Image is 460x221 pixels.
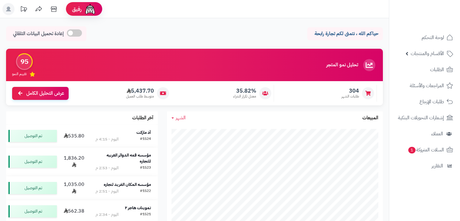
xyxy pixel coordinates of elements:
span: الشهر [176,114,186,121]
span: الطلبات [430,65,444,74]
h3: تحليل نمو المتجر [326,62,358,68]
div: اليوم - 2:51 م [96,188,119,194]
a: الطلبات [393,62,456,77]
a: إشعارات التحويلات البنكية [393,110,456,125]
img: ai-face.png [84,3,96,15]
div: اليوم - 2:34 م [96,212,119,218]
h3: المبيعات [362,115,378,121]
p: حياكم الله ، نتمنى لكم تجارة رابحة [312,30,378,37]
strong: مؤسسه المكان الفريد لتجاره [104,181,151,188]
td: 535.80 [59,125,89,147]
span: معدل تكرار الشراء [233,94,256,99]
span: 35.82% [233,87,256,94]
div: تم التوصيل [8,130,57,142]
div: #1523 [140,165,151,171]
div: تم التوصيل [8,205,57,217]
span: إعادة تحميل البيانات التلقائي [13,30,64,37]
div: اليوم - 4:15 م [96,136,119,142]
span: إشعارات التحويلات البنكية [398,114,444,122]
div: تم التوصيل [8,182,57,194]
a: التقارير [393,159,456,173]
img: logo-2.png [419,16,454,29]
span: 304 [341,87,359,94]
a: طلبات الإرجاع [393,94,456,109]
td: 1,035.00 [59,176,89,200]
span: متوسط طلب العميل [126,94,154,99]
strong: مؤسسه قمه الدوائر العربيه للتجاره [106,152,151,164]
span: طلبات الشهر [341,94,359,99]
a: عرض التحليل الكامل [12,87,69,100]
div: #1524 [140,136,151,142]
span: رفيق [72,5,82,13]
h3: آخر الطلبات [132,115,153,121]
div: #1522 [140,188,151,194]
a: الشهر [171,114,186,121]
span: طلبات الإرجاع [419,97,444,106]
a: العملاء [393,127,456,141]
span: الأقسام والمنتجات [411,49,444,58]
div: اليوم - 2:53 م [96,165,119,171]
a: تحديثات المنصة [16,3,31,17]
span: التقارير [432,162,443,170]
a: السلات المتروكة1 [393,143,456,157]
strong: آد ماركت [136,129,151,136]
span: 5,437.70 [126,87,154,94]
a: لوحة التحكم [393,30,456,45]
strong: تموينات هاجر ٢ [125,205,151,211]
a: المراجعات والأسئلة [393,78,456,93]
span: عرض التحليل الكامل [26,90,64,97]
span: 1 [408,147,416,153]
span: العملاء [431,130,443,138]
div: #1521 [140,212,151,218]
div: تم التوصيل [8,156,57,168]
span: تقييم النمو [12,71,27,77]
span: لوحة التحكم [422,33,444,42]
td: 1,836.20 [59,147,89,176]
span: السلات المتروكة [408,146,444,154]
span: المراجعات والأسئلة [410,81,444,90]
